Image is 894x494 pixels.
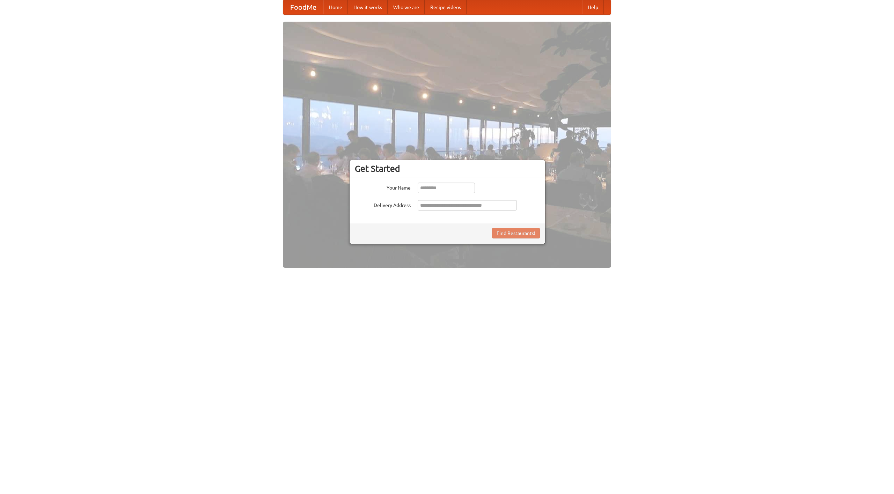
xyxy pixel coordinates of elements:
h3: Get Started [355,163,540,174]
button: Find Restaurants! [492,228,540,238]
a: FoodMe [283,0,323,14]
a: Who we are [388,0,425,14]
a: How it works [348,0,388,14]
label: Delivery Address [355,200,411,209]
a: Recipe videos [425,0,467,14]
a: Help [582,0,604,14]
label: Your Name [355,183,411,191]
a: Home [323,0,348,14]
